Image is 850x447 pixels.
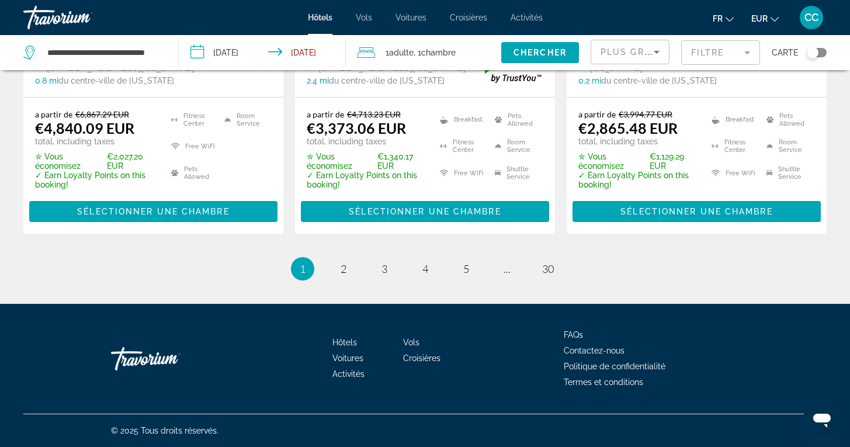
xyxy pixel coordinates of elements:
button: User Menu [796,5,827,30]
a: Sélectionner une chambre [573,203,821,216]
span: du centre-ville de [US_STATE] [58,76,174,85]
span: ✮ Vous économisez [307,152,374,171]
li: Pets Allowed [489,109,543,130]
li: Free WiFi [706,162,760,183]
p: ✓ Earn Loyalty Points on this booking! [307,171,425,189]
iframe: Bouton de lancement de la fenêtre de messagerie [803,400,841,438]
p: ✓ Earn Loyalty Points on this booking! [35,171,157,189]
span: 1 [386,44,414,61]
li: Free WiFi [434,162,488,183]
a: Termes et conditions [564,377,643,387]
del: €4,713.23 EUR [347,109,401,119]
a: Sélectionner une chambre [301,203,549,216]
span: 0.2 mi [578,76,601,85]
button: Change language [713,10,734,27]
span: Chercher [514,48,567,57]
li: Fitness Center [706,136,760,157]
span: EUR [751,14,768,23]
button: Sélectionner une chambre [301,201,549,222]
span: 1 [300,262,306,275]
span: 3 [381,262,387,275]
span: du centre-ville de [US_STATE] [329,76,445,85]
button: Sélectionner une chambre [573,201,821,222]
p: ✓ Earn Loyalty Points on this booking! [578,171,697,189]
button: Sélectionner une chambre [29,201,277,222]
p: €1,340.17 EUR [307,152,425,171]
a: Activités [511,13,543,22]
span: a partir de [35,109,72,119]
span: Vols [356,13,372,22]
span: Sélectionner une chambre [77,207,229,216]
a: Voitures [332,354,363,363]
ins: €3,373.06 EUR [307,119,406,137]
li: Fitness Center [434,136,488,157]
button: Toggle map [798,47,827,58]
li: Pets Allowed [165,162,218,183]
span: Adulte [389,48,414,57]
span: fr [713,14,723,23]
span: 2.4 mi [307,76,329,85]
span: ... [504,262,511,275]
a: Travorium [23,2,140,33]
li: Room Service [761,136,815,157]
span: a partir de [307,109,344,119]
a: Hôtels [308,13,332,22]
span: Politique de confidentialité [564,362,665,371]
button: Check-in date: Oct 29, 2025 Check-out date: Nov 5, 2025 [179,35,346,70]
span: © 2025 Tous droits réservés. [111,426,218,435]
a: Activités [332,369,365,379]
span: Carte [772,44,798,61]
button: Change currency [751,10,779,27]
a: Voitures [395,13,426,22]
a: FAQs [564,330,583,339]
a: Croisières [450,13,487,22]
span: Sélectionner une chambre [620,207,772,216]
li: Pets Allowed [761,109,815,130]
li: Fitness Center [165,109,218,130]
span: 2 [341,262,346,275]
span: Sélectionner une chambre [349,207,501,216]
li: Free WiFi [165,136,218,157]
button: Chercher [501,42,579,63]
a: Travorium [111,341,228,376]
span: 30 [542,262,554,275]
span: ✮ Vous économisez [578,152,647,171]
li: Breakfast [434,109,488,130]
a: Sélectionner une chambre [29,203,277,216]
button: Travelers: 1 adult, 0 children [346,35,501,70]
span: 5 [463,262,469,275]
li: Breakfast [706,109,760,130]
a: Hôtels [332,338,357,347]
button: Filter [681,40,760,65]
ins: €2,865.48 EUR [578,119,678,137]
a: Vols [403,338,419,347]
span: Plus grandes économies [601,47,740,57]
ins: €4,840.09 EUR [35,119,134,137]
p: total, including taxes [578,137,697,146]
span: , 1 [414,44,456,61]
del: €6,867.29 EUR [75,109,129,119]
span: ✮ Vous économisez [35,152,104,171]
li: Shuttle Service [761,162,815,183]
nav: Pagination [23,257,827,280]
span: 0.8 mi [35,76,58,85]
span: a partir de [578,109,616,119]
li: Room Service [218,109,272,130]
span: du centre-ville de [US_STATE] [601,76,717,85]
a: Contactez-nous [564,346,625,355]
a: Croisières [403,354,440,363]
mat-select: Sort by [601,45,660,59]
p: €2,027.20 EUR [35,152,157,171]
p: total, including taxes [35,137,157,146]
